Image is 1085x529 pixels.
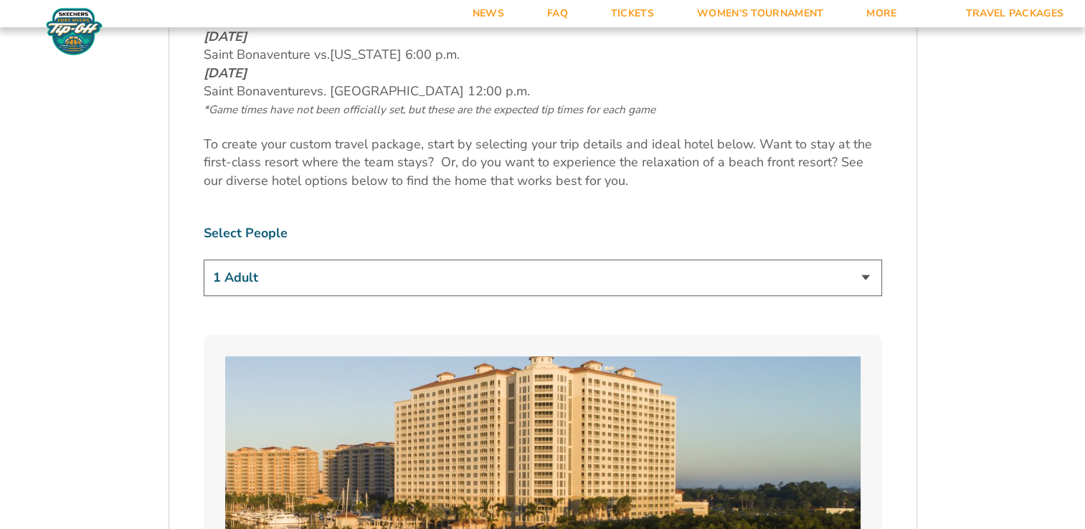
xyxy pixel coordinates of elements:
img: Fort Myers Tip-Off [43,7,105,56]
em: [DATE] [204,65,247,82]
span: [GEOGRAPHIC_DATA] 12:00 p.m. [204,82,655,118]
p: Saint Bonaventure Saint Bonaventure [204,10,882,118]
label: Select People [204,224,882,242]
em: [DATE] [204,28,247,45]
span: vs. [311,82,326,100]
span: vs. [314,46,330,63]
span: *Game times have not been officially set, but these are the expected tip times for each game [204,103,655,117]
p: To create your custom travel package, start by selecting your trip details and ideal hotel below.... [204,135,882,190]
span: [US_STATE] 6:00 p.m. [330,46,460,63]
